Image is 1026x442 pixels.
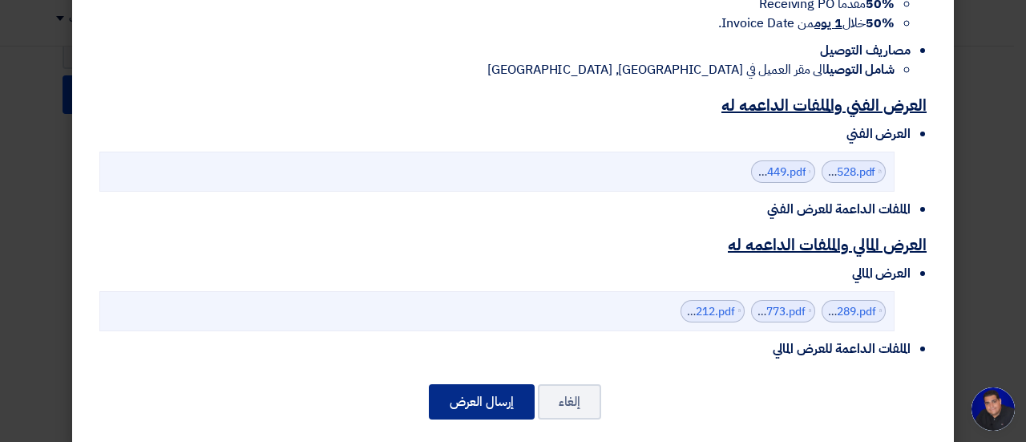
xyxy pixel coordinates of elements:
u: العرض المالي والملفات الداعمه له [728,233,927,257]
button: إرسال العرض [429,384,535,420]
strong: 50% [866,14,895,33]
span: الملفات الداعمة للعرض الفني [767,200,911,219]
span: الملفات الداعمة للعرض المالي [773,339,911,359]
span: خلال من Invoice Date. [718,14,895,33]
a: فتح المحادثة [971,387,1015,431]
li: الى مقر العميل في [GEOGRAPHIC_DATA], [GEOGRAPHIC_DATA] [99,60,895,79]
span: العرض المالي [852,264,911,283]
span: العرض الفني [846,124,911,144]
u: العرض الفني والملفات الداعمه له [721,93,927,117]
u: 1 يوم [814,14,842,33]
span: مصاريف التوصيل [820,41,911,60]
button: إلغاء [538,384,601,420]
strong: شامل التوصيل [826,60,895,79]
